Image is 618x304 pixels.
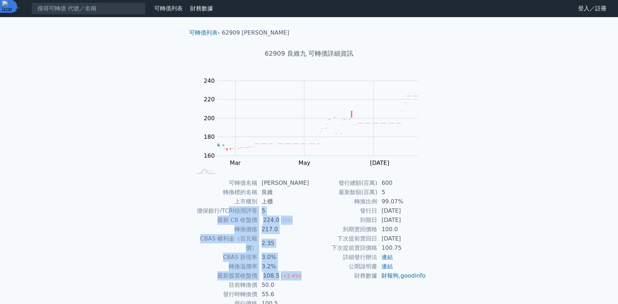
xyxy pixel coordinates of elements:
[183,49,435,59] h1: 62909 良維九 可轉債詳細資訊
[281,217,293,223] span: (0%)
[309,197,377,206] td: 轉換比例
[257,206,309,216] td: 5
[192,280,257,290] td: 目前轉換價
[217,96,417,150] g: Series
[257,280,309,290] td: 50.0
[377,271,426,280] td: ,
[582,270,618,304] div: 聊天小工具
[309,178,377,188] td: 發行總額(百萬)
[572,3,612,14] a: 登入／註冊
[309,225,377,234] td: 到期賣回價格
[204,133,215,140] tspan: 180
[257,253,309,262] td: 3.0%
[257,234,309,253] td: 2.35
[309,216,377,225] td: 到期日
[192,225,257,234] td: 轉換價值
[192,178,257,188] td: 可轉債名稱
[154,5,183,12] a: 可轉債列表
[400,272,425,279] a: goodinfo
[204,96,215,103] tspan: 220
[204,77,215,84] tspan: 240
[377,225,426,234] td: 100.0
[309,188,377,197] td: 最新餘額(百萬)
[309,253,377,262] td: 詳細發行辦法
[377,197,426,206] td: 99.07%
[192,206,257,216] td: 擔保銀行/TCRI信用評等
[200,77,428,181] g: Chart
[298,159,310,166] tspan: May
[192,188,257,197] td: 轉換標的名稱
[192,271,257,280] td: 最新股票收盤價
[262,216,281,225] div: 224.0
[204,152,215,159] tspan: 160
[381,263,393,270] a: 連結
[192,197,257,206] td: 上市櫃別
[377,206,426,216] td: [DATE]
[190,5,213,12] a: 財務數據
[381,254,393,260] a: 連結
[309,271,377,280] td: 財務數據
[222,29,289,37] li: 62909 [PERSON_NAME]
[309,262,377,271] td: 公開說明書
[192,262,257,271] td: 轉換溢價率
[309,243,377,253] td: 下次提前賣回價格
[381,272,399,279] a: 財報狗
[377,216,426,225] td: [DATE]
[257,225,309,234] td: 217.0
[262,271,281,280] div: 108.5
[189,29,218,36] a: 可轉債列表
[377,234,426,243] td: [DATE]
[377,188,426,197] td: 5
[377,243,426,253] td: 100.75
[192,253,257,262] td: CBAS 折現率
[257,290,309,299] td: 55.6
[582,270,618,304] iframe: Chat Widget
[309,206,377,216] td: 發行日
[257,188,309,197] td: 良維
[204,115,215,122] tspan: 200
[192,290,257,299] td: 發行時轉換價
[370,159,389,166] tspan: [DATE]
[230,159,241,166] tspan: Mar
[192,234,257,253] td: CBAS 權利金（百元報價）
[309,234,377,243] td: 下次提前賣回日
[257,262,309,271] td: 3.2%
[192,216,257,225] td: 最新 CB 收盤價
[257,178,309,188] td: [PERSON_NAME]
[377,178,426,188] td: 600
[281,273,302,279] span: (+2.4%)
[257,197,309,206] td: 上櫃
[31,2,146,15] input: 搜尋可轉債 代號／名稱
[189,29,220,37] li: ›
